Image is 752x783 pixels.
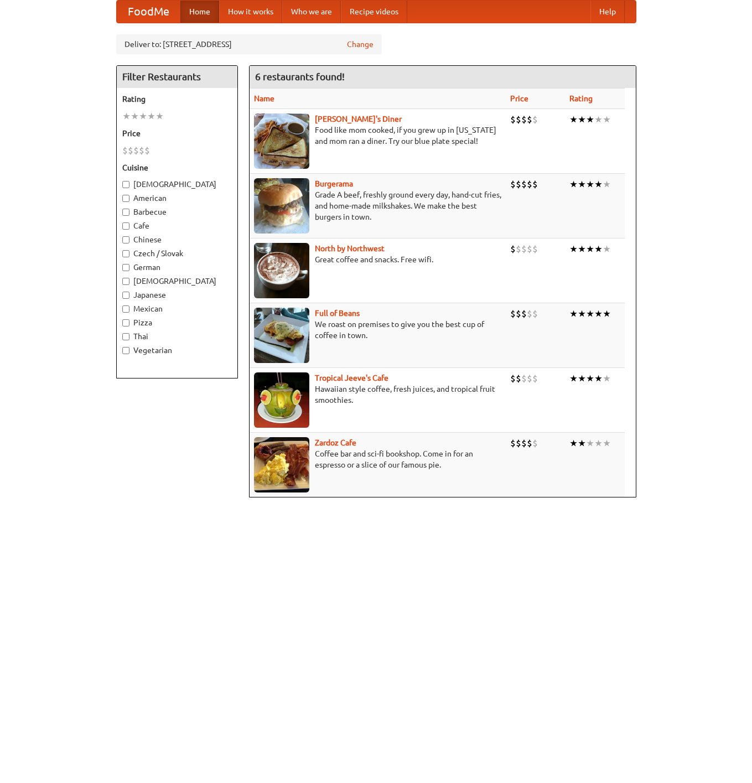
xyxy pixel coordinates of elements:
[516,178,521,190] li: $
[122,250,129,257] input: Czech / Slovak
[315,438,356,447] a: Zardoz Cafe
[254,383,501,406] p: Hawaiian style coffee, fresh juices, and tropical fruit smoothies.
[122,292,129,299] input: Japanese
[521,372,527,385] li: $
[315,115,402,123] a: [PERSON_NAME]'s Diner
[516,372,521,385] li: $
[315,179,353,188] a: Burgerama
[586,437,594,449] li: ★
[122,331,232,342] label: Thai
[532,243,538,255] li: $
[315,309,360,318] a: Full of Beans
[527,178,532,190] li: $
[131,110,139,122] li: ★
[516,243,521,255] li: $
[516,308,521,320] li: $
[578,243,586,255] li: ★
[139,110,147,122] li: ★
[532,437,538,449] li: $
[116,34,382,54] div: Deliver to: [STREET_ADDRESS]
[527,308,532,320] li: $
[586,308,594,320] li: ★
[603,113,611,126] li: ★
[510,243,516,255] li: $
[527,243,532,255] li: $
[254,113,309,169] img: sallys.jpg
[569,437,578,449] li: ★
[603,308,611,320] li: ★
[122,236,129,243] input: Chinese
[510,94,528,103] a: Price
[122,144,128,157] li: $
[527,437,532,449] li: $
[122,209,129,216] input: Barbecue
[315,244,385,253] a: North by Northwest
[569,308,578,320] li: ★
[578,178,586,190] li: ★
[122,110,131,122] li: ★
[586,113,594,126] li: ★
[122,305,129,313] input: Mexican
[122,345,232,356] label: Vegetarian
[510,372,516,385] li: $
[569,178,578,190] li: ★
[122,262,232,273] label: German
[254,125,501,147] p: Food like mom cooked, if you grew up in [US_STATE] and mom ran a diner. Try our blue plate special!
[527,372,532,385] li: $
[122,303,232,314] label: Mexican
[254,372,309,428] img: jeeves.jpg
[122,195,129,202] input: American
[586,243,594,255] li: ★
[254,448,501,470] p: Coffee bar and sci-fi bookshop. Come in for an espresso or a slice of our famous pie.
[254,94,274,103] a: Name
[569,372,578,385] li: ★
[341,1,407,23] a: Recipe videos
[147,110,155,122] li: ★
[122,347,129,354] input: Vegetarian
[144,144,150,157] li: $
[255,71,345,82] ng-pluralize: 6 restaurants found!
[122,94,232,105] h5: Rating
[590,1,625,23] a: Help
[315,374,388,382] b: Tropical Jeeve's Cafe
[122,128,232,139] h5: Price
[594,372,603,385] li: ★
[128,144,133,157] li: $
[578,113,586,126] li: ★
[254,308,309,363] img: beans.jpg
[133,144,139,157] li: $
[532,308,538,320] li: $
[122,248,232,259] label: Czech / Slovak
[180,1,219,23] a: Home
[122,319,129,326] input: Pizza
[594,308,603,320] li: ★
[254,319,501,341] p: We roast on premises to give you the best cup of coffee in town.
[122,162,232,173] h5: Cuisine
[521,178,527,190] li: $
[578,308,586,320] li: ★
[122,289,232,300] label: Japanese
[155,110,164,122] li: ★
[516,437,521,449] li: $
[347,39,374,50] a: Change
[510,113,516,126] li: $
[594,437,603,449] li: ★
[122,276,232,287] label: [DEMOGRAPHIC_DATA]
[532,178,538,190] li: $
[578,437,586,449] li: ★
[117,66,237,88] h4: Filter Restaurants
[578,372,586,385] li: ★
[254,243,309,298] img: north.jpg
[586,372,594,385] li: ★
[122,181,129,188] input: [DEMOGRAPHIC_DATA]
[254,189,501,222] p: Grade A beef, freshly ground every day, hand-cut fries, and home-made milkshakes. We make the bes...
[532,113,538,126] li: $
[521,113,527,126] li: $
[603,372,611,385] li: ★
[122,193,232,204] label: American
